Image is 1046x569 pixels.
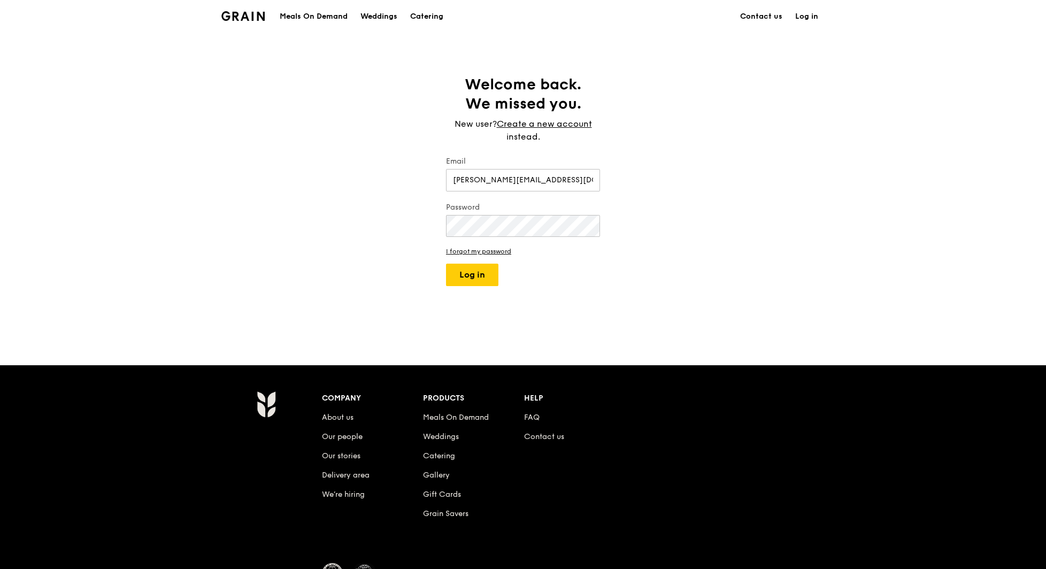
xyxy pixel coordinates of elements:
a: Catering [404,1,450,33]
div: Help [524,391,625,406]
div: Meals On Demand [280,1,348,33]
span: New user? [455,119,497,129]
a: FAQ [524,413,540,422]
a: Grain Savers [423,509,468,518]
a: Our people [322,432,363,441]
a: Contact us [524,432,564,441]
button: Log in [446,264,498,286]
a: Gift Cards [423,490,461,499]
div: Company [322,391,423,406]
a: Delivery area [322,471,370,480]
a: Create a new account [497,118,592,130]
div: Weddings [360,1,397,33]
div: Products [423,391,524,406]
span: instead. [506,132,540,142]
a: Our stories [322,451,360,460]
a: Contact us [734,1,789,33]
a: Meals On Demand [423,413,489,422]
a: Gallery [423,471,450,480]
h1: Welcome back. We missed you. [446,75,600,113]
label: Email [446,156,600,167]
img: Grain [257,391,275,418]
a: We’re hiring [322,490,365,499]
a: Log in [789,1,825,33]
label: Password [446,202,600,213]
a: Weddings [423,432,459,441]
a: Catering [423,451,455,460]
a: Weddings [354,1,404,33]
div: Catering [410,1,443,33]
a: About us [322,413,353,422]
img: Grain [221,11,265,21]
a: I forgot my password [446,248,600,255]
